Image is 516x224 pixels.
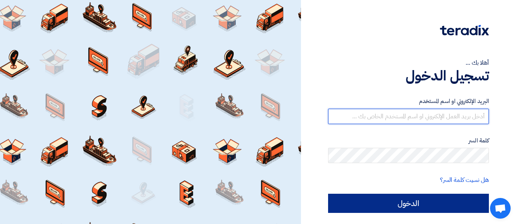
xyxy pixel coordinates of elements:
input: الدخول [328,194,489,213]
a: هل نسيت كلمة السر؟ [440,175,489,185]
label: كلمة السر [328,136,489,145]
h1: تسجيل الدخول [328,67,489,84]
a: دردشة مفتوحة [490,198,511,219]
label: البريد الإلكتروني او اسم المستخدم [328,97,489,106]
div: أهلا بك ... [328,58,489,67]
img: Teradix logo [440,25,489,36]
input: أدخل بريد العمل الإلكتروني او اسم المستخدم الخاص بك ... [328,109,489,124]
